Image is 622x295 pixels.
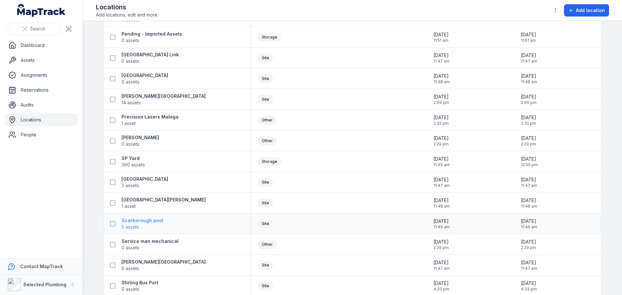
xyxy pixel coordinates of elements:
span: [DATE] [433,52,450,59]
div: Site [258,95,273,104]
a: [PERSON_NAME][GEOGRAPHIC_DATA]14 assets [121,93,206,106]
strong: [GEOGRAPHIC_DATA] [121,176,168,182]
span: 0 assets [121,286,139,292]
span: [DATE] [521,280,537,287]
strong: [GEOGRAPHIC_DATA][PERSON_NAME] [121,197,206,203]
div: Other [258,116,277,125]
span: 390 assets [121,162,145,168]
div: Storage [258,157,281,166]
span: 5 assets [121,224,139,230]
span: 0 assets [121,58,139,64]
span: [DATE] [521,218,537,224]
span: Add location [576,7,605,14]
time: 3/31/2025, 2:29:57 PM [521,135,536,147]
time: 1/14/2025, 11:51:41 AM [521,31,536,43]
span: 0 assets [121,244,139,251]
time: 1/14/2025, 11:48:00 AM [521,73,537,85]
time: 1/14/2025, 11:47:43 AM [521,259,537,271]
span: [DATE] [433,114,449,121]
span: 2:29 pm [521,245,536,250]
span: 1 asset [121,120,136,127]
div: Storage [258,33,281,42]
span: 11:47 am [521,183,537,188]
span: 14 assets [121,99,141,106]
time: 1/14/2025, 11:47:23 AM [521,52,537,64]
strong: Selected Plumbing [23,282,66,287]
span: 1 asset [121,203,136,210]
time: 1/14/2025, 11:51:41 AM [433,31,449,43]
span: [DATE] [433,73,450,79]
span: Search [30,26,45,32]
a: Assets [5,54,77,67]
div: Other [258,136,277,145]
h2: Locations [96,3,158,12]
time: 1/14/2025, 11:49:04 AM [521,218,537,230]
a: Stirling Bus Port0 assets [121,279,158,292]
span: 11:47 am [433,59,450,64]
time: 3/31/2025, 2:29:22 PM [433,239,449,250]
strong: Pending - Imported Assets [121,31,182,37]
span: 11:49 am [433,162,450,167]
button: Add location [564,4,609,17]
a: Service man mechanical0 assets [121,238,179,251]
span: [DATE] [433,259,450,266]
strong: [GEOGRAPHIC_DATA] Link [121,51,179,58]
div: Site [258,199,273,208]
span: 11:47 am [521,59,537,64]
div: Site [258,178,273,187]
a: Audits [5,98,77,111]
span: [DATE] [521,31,536,38]
span: 11:49 am [521,224,537,230]
time: 1/14/2025, 11:48:00 AM [433,73,450,85]
div: Site [258,261,273,270]
span: [DATE] [521,176,537,183]
span: 0 assets [121,37,139,44]
span: 11:47 am [521,266,537,271]
span: 2:32 pm [521,121,536,126]
span: 2:32 pm [433,121,449,126]
span: [DATE] [521,239,536,245]
span: [DATE] [433,176,450,183]
span: [DATE] [521,197,537,204]
strong: Scarborough pool [121,217,163,224]
a: Dashboard [5,39,77,52]
time: 3/31/2025, 2:29:22 PM [521,239,536,250]
span: 2:29 pm [433,245,449,250]
time: 1/14/2025, 11:48:16 AM [433,197,450,209]
span: 11:47 am [433,266,450,271]
span: [DATE] [521,73,537,79]
div: Site [258,74,273,83]
span: 11:48 am [521,204,537,209]
time: 1/14/2025, 11:47:43 AM [433,259,450,271]
span: 11:49 am [433,224,450,230]
a: Reservations [5,84,77,96]
a: [PERSON_NAME][GEOGRAPHIC_DATA]6 assets [121,259,206,272]
time: 1/14/2025, 11:49:04 AM [433,218,450,230]
time: 7/14/2025, 4:33:15 PM [521,280,537,292]
span: 3 assets [121,182,139,189]
span: [DATE] [521,94,536,100]
time: 1/14/2025, 11:48:16 AM [521,197,537,209]
span: [DATE] [433,239,449,245]
time: 1/14/2025, 11:47:05 AM [433,176,450,188]
span: [DATE] [433,135,449,142]
span: [DATE] [521,135,536,142]
strong: [GEOGRAPHIC_DATA] [121,72,168,79]
a: [PERSON_NAME]0 assets [121,134,159,147]
span: [DATE] [433,156,450,162]
span: 11:48 am [521,79,537,85]
a: Assignments [5,69,77,82]
span: [DATE] [521,259,537,266]
span: [DATE] [433,218,450,224]
strong: Stirling Bus Port [121,279,158,286]
div: Site [258,53,273,62]
span: 2:09 pm [521,100,536,105]
span: [DATE] [521,156,538,162]
span: 2:09 pm [433,100,449,105]
time: 3/31/2025, 2:32:09 PM [521,114,536,126]
span: 11:48 am [433,204,450,209]
span: [DATE] [521,52,537,59]
span: [DATE] [433,197,450,204]
a: SP Yard390 assets [121,155,145,168]
span: 4:33 pm [521,287,537,292]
